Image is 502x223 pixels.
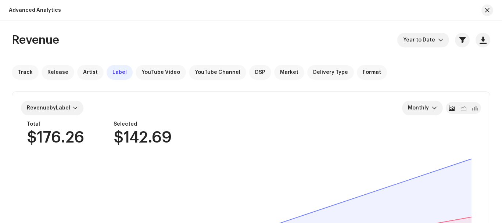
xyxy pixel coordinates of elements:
[363,69,381,75] span: Format
[114,121,172,127] div: Selected
[255,69,265,75] span: DSP
[313,69,348,75] span: Delivery Type
[195,69,240,75] span: YouTube Channel
[112,69,127,75] span: Label
[438,33,443,47] div: dropdown trigger
[403,33,438,47] span: Year to Date
[408,101,432,115] span: Monthly
[432,101,437,115] div: dropdown trigger
[280,69,298,75] span: Market
[141,69,180,75] span: YouTube Video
